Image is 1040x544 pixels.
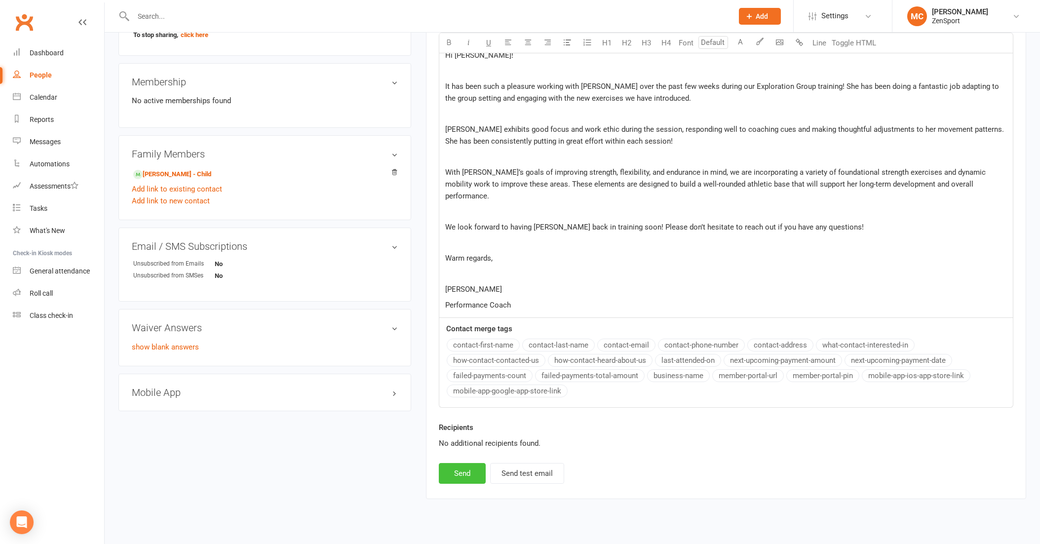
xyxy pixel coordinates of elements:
[30,160,70,168] div: Automations
[30,204,47,212] div: Tasks
[13,64,104,86] a: People
[821,5,848,27] span: Settings
[130,9,726,23] input: Search...
[907,6,927,26] div: MC
[439,437,1013,449] div: No additional recipients found.
[445,168,988,200] span: With [PERSON_NAME]’s goals of improving strength, flexibility, and endurance in mind, we are inco...
[13,86,104,109] a: Calendar
[445,51,513,60] span: Hi [PERSON_NAME]!
[133,259,215,269] div: Unsubscribed from Emails
[13,131,104,153] a: Messages
[548,354,653,367] button: how-contact-heard-about-us
[132,195,210,207] a: Add link to new contact
[181,31,208,39] a: click here
[447,385,568,397] button: mobile-app-google-app-store-link
[655,354,721,367] button: last-attended-on
[756,12,769,20] span: Add
[133,271,215,280] div: Unsubscribed from SMSes
[439,422,473,433] label: Recipients
[829,33,879,53] button: Toggle HTML
[30,311,73,319] div: Class check-in
[13,305,104,327] a: Class kiosk mode
[932,16,988,25] div: ZenSport
[862,369,970,382] button: mobile-app-ios-app-store-link
[658,339,745,351] button: contact-phone-number
[132,343,199,351] a: show blank answers
[647,369,710,382] button: business-name
[490,463,564,484] button: Send test email
[479,33,499,53] button: U
[30,93,57,101] div: Calendar
[447,369,533,382] button: failed-payments-count
[597,339,655,351] button: contact-email
[30,49,64,57] div: Dashboard
[447,339,520,351] button: contact-first-name
[739,8,781,25] button: Add
[30,116,54,123] div: Reports
[447,354,545,367] button: how-contact-contacted-us
[132,387,398,398] h3: Mobile App
[132,149,398,159] h3: Family Members
[445,254,493,263] span: Warm regards,
[13,220,104,242] a: What's New
[439,463,486,484] button: Send
[13,260,104,282] a: General attendance kiosk mode
[133,169,211,180] a: [PERSON_NAME] - Child
[809,33,829,53] button: Line
[13,282,104,305] a: Roll call
[132,322,398,333] h3: Waiver Answers
[133,31,393,39] strong: To stop sharing,
[30,138,61,146] div: Messages
[132,95,398,107] p: No active memberships found
[445,301,511,310] span: Performance Coach
[786,369,859,382] button: member-portal-pin
[597,33,617,53] button: H1
[845,354,952,367] button: next-upcoming-payment-date
[445,285,502,294] span: [PERSON_NAME]
[30,227,65,234] div: What's New
[656,33,676,53] button: H4
[13,175,104,197] a: Assessments
[535,369,645,382] button: failed-payments-total-amount
[132,241,398,252] h3: Email / SMS Subscriptions
[30,182,78,190] div: Assessments
[30,267,90,275] div: General attendance
[446,323,512,335] label: Contact merge tags
[712,369,784,382] button: member-portal-url
[445,82,1001,103] span: It has been such a pleasure working with [PERSON_NAME] over the past few weeks during our Explora...
[522,339,595,351] button: contact-last-name
[215,260,271,268] strong: No
[731,33,750,53] button: A
[445,125,1006,146] span: [PERSON_NAME] exhibits good focus and work ethic during the session, responding well to coaching ...
[816,339,915,351] button: what-contact-interested-in
[30,71,52,79] div: People
[12,10,37,35] a: Clubworx
[30,289,53,297] div: Roll call
[10,510,34,534] div: Open Intercom Messenger
[617,33,637,53] button: H2
[132,183,222,195] a: Add link to existing contact
[747,339,813,351] button: contact-address
[13,42,104,64] a: Dashboard
[13,153,104,175] a: Automations
[215,272,271,279] strong: No
[698,36,728,49] input: Default
[724,354,842,367] button: next-upcoming-payment-amount
[445,223,864,232] span: We look forward to having [PERSON_NAME] back in training soon! Please don’t hesitate to reach out...
[132,77,398,87] h3: Membership
[932,7,988,16] div: [PERSON_NAME]
[676,33,696,53] button: Font
[13,109,104,131] a: Reports
[13,197,104,220] a: Tasks
[637,33,656,53] button: H3
[486,39,491,47] span: U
